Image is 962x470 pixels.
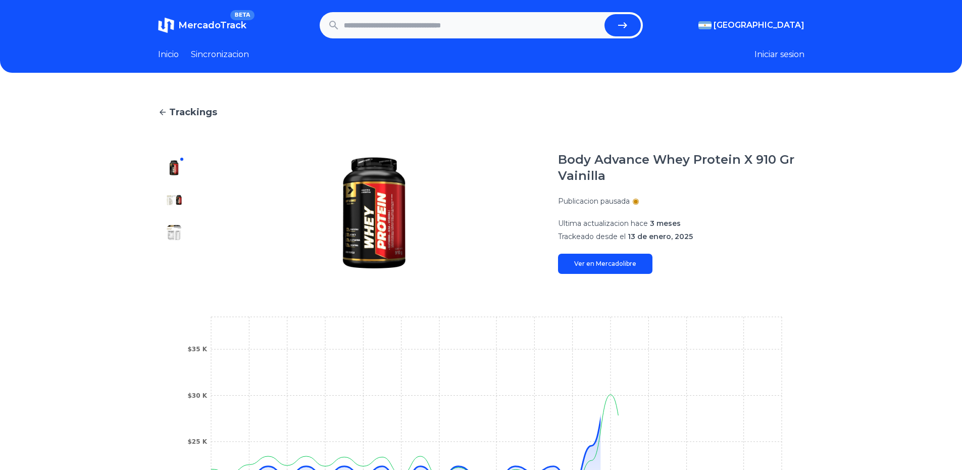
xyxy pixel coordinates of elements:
a: Ver en Mercadolibre [558,254,652,274]
img: Body Advance Whey Protein X 910 Gr Vainilla [166,192,182,208]
tspan: $35 K [187,346,207,353]
img: MercadoTrack [158,17,174,33]
span: [GEOGRAPHIC_DATA] [714,19,804,31]
span: Trackings [169,105,217,119]
button: [GEOGRAPHIC_DATA] [698,19,804,31]
a: MercadoTrackBETA [158,17,246,33]
img: Body Advance Whey Protein X 910 Gr Vainilla [211,152,538,274]
span: 13 de enero, 2025 [628,232,693,241]
img: Body Advance Whey Protein X 910 Gr Vainilla [166,160,182,176]
p: Publicacion pausada [558,196,630,206]
span: MercadoTrack [178,20,246,31]
a: Inicio [158,49,179,61]
span: BETA [230,10,254,20]
img: Body Advance Whey Protein X 910 Gr Vainilla [166,224,182,241]
a: Trackings [158,105,804,119]
a: Sincronizacion [191,49,249,61]
img: Argentina [698,21,712,29]
tspan: $25 K [187,438,207,445]
span: 3 meses [650,219,681,228]
span: Ultima actualizacion hace [558,219,648,228]
span: Trackeado desde el [558,232,626,241]
tspan: $30 K [187,392,207,399]
h1: Body Advance Whey Protein X 910 Gr Vainilla [558,152,804,184]
button: Iniciar sesion [754,49,804,61]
